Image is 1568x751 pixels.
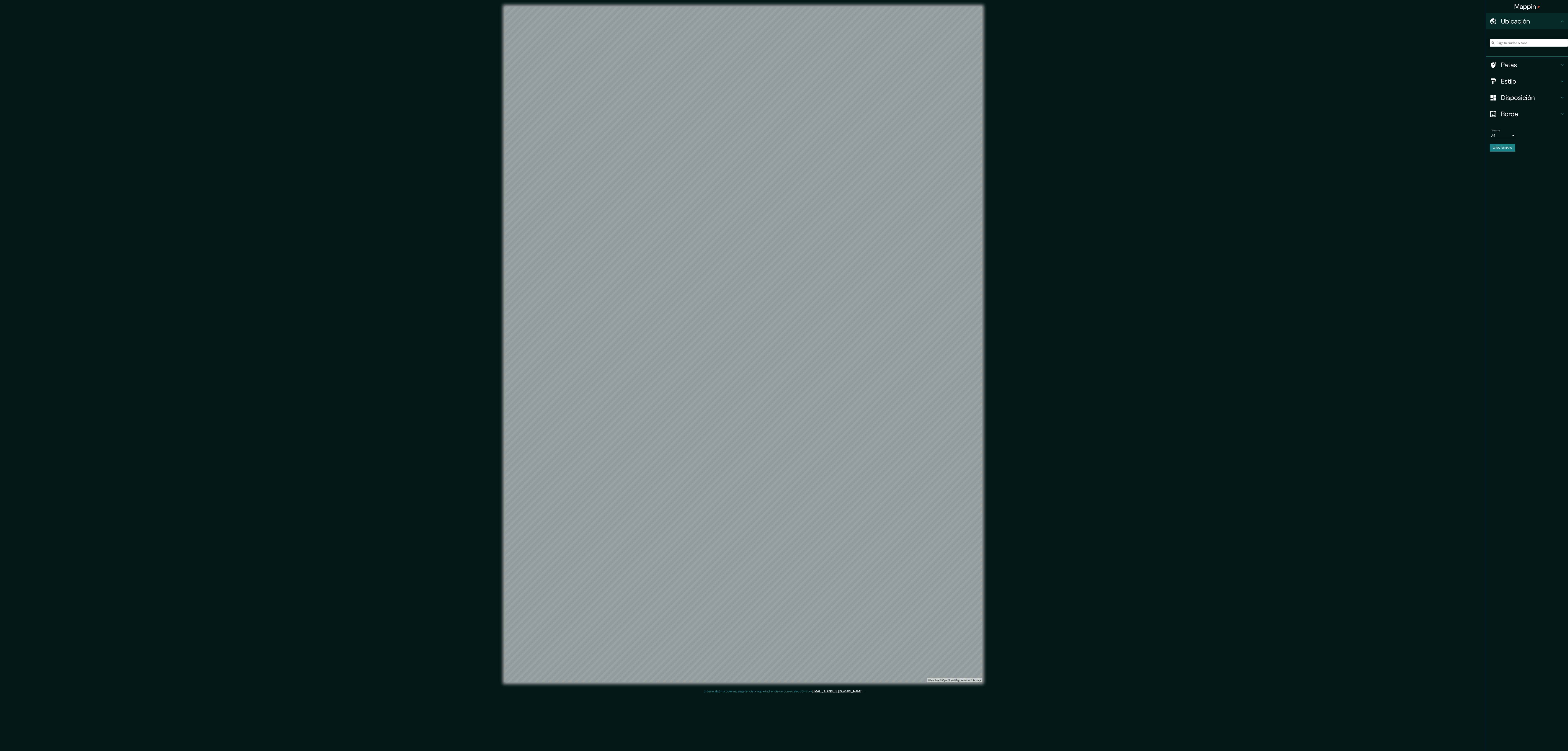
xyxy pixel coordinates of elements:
[1486,57,1568,73] div: Patas
[1486,89,1568,106] div: Disposición
[1501,110,1518,118] font: Borde
[863,689,864,693] font: .
[1491,133,1495,138] font: A4
[1486,73,1568,89] div: Estilo
[1501,77,1516,86] font: Estilo
[1537,6,1540,9] img: pin-icon.png
[1486,13,1568,29] div: Ubicación
[1514,2,1536,11] font: Mappin
[1491,129,1500,132] font: Tamaño
[1501,17,1530,26] font: Ubicación
[940,679,960,682] a: OpenStreetMap
[1493,146,1512,150] font: Crea tu mapa
[812,689,862,693] a: [EMAIL_ADDRESS][DOMAIN_NAME]
[1490,144,1515,152] button: Crea tu mapa
[1501,61,1517,69] font: Patas
[1491,132,1516,139] div: A4
[504,7,982,682] canvas: Mapa
[1490,39,1568,47] input: Elige tu ciudad o zona
[862,689,863,693] font: .
[928,679,939,682] a: Mapbox
[961,679,981,682] a: Map feedback
[1486,106,1568,122] div: Borde
[704,689,812,693] font: Si tiene algún problema, sugerencia o inquietud, envíe un correo electrónico a
[1501,93,1535,102] font: Disposición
